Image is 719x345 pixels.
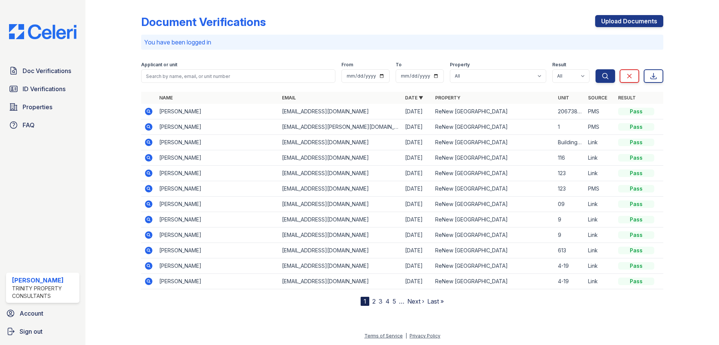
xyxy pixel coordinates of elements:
[279,135,402,150] td: [EMAIL_ADDRESS][DOMAIN_NAME]
[393,298,396,305] a: 5
[555,258,585,274] td: 4-19
[402,104,432,119] td: [DATE]
[585,104,615,119] td: PMS
[555,135,585,150] td: Building 1 Unit 30
[341,62,353,68] label: From
[585,119,615,135] td: PMS
[279,181,402,197] td: [EMAIL_ADDRESS][DOMAIN_NAME]
[156,181,279,197] td: [PERSON_NAME]
[141,62,177,68] label: Applicant or unit
[432,135,555,150] td: ReNew [GEOGRAPHIC_DATA]
[585,166,615,181] td: Link
[432,258,555,274] td: ReNew [GEOGRAPHIC_DATA]
[385,298,390,305] a: 4
[6,99,79,114] a: Properties
[585,227,615,243] td: Link
[23,84,66,93] span: ID Verifications
[6,81,79,96] a: ID Verifications
[555,274,585,289] td: 4-19
[402,258,432,274] td: [DATE]
[432,181,555,197] td: ReNew [GEOGRAPHIC_DATA]
[402,119,432,135] td: [DATE]
[585,150,615,166] td: Link
[432,274,555,289] td: ReNew [GEOGRAPHIC_DATA]
[379,298,382,305] a: 3
[595,15,663,27] a: Upload Documents
[402,227,432,243] td: [DATE]
[279,274,402,289] td: [EMAIL_ADDRESS][DOMAIN_NAME]
[372,298,376,305] a: 2
[20,327,43,336] span: Sign out
[402,243,432,258] td: [DATE]
[407,298,424,305] a: Next ›
[555,181,585,197] td: 123
[156,135,279,150] td: [PERSON_NAME]
[156,104,279,119] td: [PERSON_NAME]
[144,38,660,47] p: You have been logged in
[618,262,654,270] div: Pass
[555,119,585,135] td: 1
[23,121,35,130] span: FAQ
[402,150,432,166] td: [DATE]
[588,95,607,101] a: Source
[585,243,615,258] td: Link
[3,306,82,321] a: Account
[585,274,615,289] td: Link
[156,243,279,258] td: [PERSON_NAME]
[427,298,444,305] a: Last »
[156,197,279,212] td: [PERSON_NAME]
[23,66,71,75] span: Doc Verifications
[618,231,654,239] div: Pass
[3,24,82,39] img: CE_Logo_Blue-a8612792a0a2168367f1c8372b55b34899dd931a85d93a1a3d3e32e68fde9ad4.png
[555,227,585,243] td: 9
[555,166,585,181] td: 123
[156,166,279,181] td: [PERSON_NAME]
[279,243,402,258] td: [EMAIL_ADDRESS][DOMAIN_NAME]
[432,227,555,243] td: ReNew [GEOGRAPHIC_DATA]
[585,197,615,212] td: Link
[156,212,279,227] td: [PERSON_NAME]
[361,297,369,306] div: 1
[279,104,402,119] td: [EMAIL_ADDRESS][DOMAIN_NAME]
[618,139,654,146] div: Pass
[618,108,654,115] div: Pass
[12,276,76,285] div: [PERSON_NAME]
[156,119,279,135] td: [PERSON_NAME]
[282,95,296,101] a: Email
[585,258,615,274] td: Link
[618,216,654,223] div: Pass
[279,227,402,243] td: [EMAIL_ADDRESS][DOMAIN_NAME]
[279,212,402,227] td: [EMAIL_ADDRESS][DOMAIN_NAME]
[402,212,432,227] td: [DATE]
[618,247,654,254] div: Pass
[585,212,615,227] td: Link
[618,185,654,192] div: Pass
[402,274,432,289] td: [DATE]
[585,135,615,150] td: Link
[432,119,555,135] td: ReNew [GEOGRAPHIC_DATA]
[450,62,470,68] label: Property
[156,227,279,243] td: [PERSON_NAME]
[279,150,402,166] td: [EMAIL_ADDRESS][DOMAIN_NAME]
[435,95,460,101] a: Property
[432,212,555,227] td: ReNew [GEOGRAPHIC_DATA]
[156,258,279,274] td: [PERSON_NAME]
[3,324,82,339] a: Sign out
[618,200,654,208] div: Pass
[279,258,402,274] td: [EMAIL_ADDRESS][DOMAIN_NAME]
[618,123,654,131] div: Pass
[141,69,335,83] input: Search by name, email, or unit number
[618,95,636,101] a: Result
[432,150,555,166] td: ReNew [GEOGRAPHIC_DATA]
[432,243,555,258] td: ReNew [GEOGRAPHIC_DATA]
[279,197,402,212] td: [EMAIL_ADDRESS][DOMAIN_NAME]
[432,197,555,212] td: ReNew [GEOGRAPHIC_DATA]
[618,154,654,162] div: Pass
[405,95,423,101] a: Date ▼
[558,95,569,101] a: Unit
[402,197,432,212] td: [DATE]
[585,181,615,197] td: PMS
[405,333,407,339] div: |
[6,63,79,78] a: Doc Verifications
